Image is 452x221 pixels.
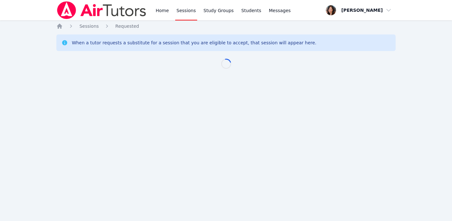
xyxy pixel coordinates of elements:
[56,23,395,29] nav: Breadcrumb
[72,40,316,46] div: When a tutor requests a substitute for a session that you are eligible to accept, that session wi...
[269,7,291,14] span: Messages
[115,23,139,29] a: Requested
[56,1,147,19] img: Air Tutors
[115,24,139,29] span: Requested
[79,24,99,29] span: Sessions
[79,23,99,29] a: Sessions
